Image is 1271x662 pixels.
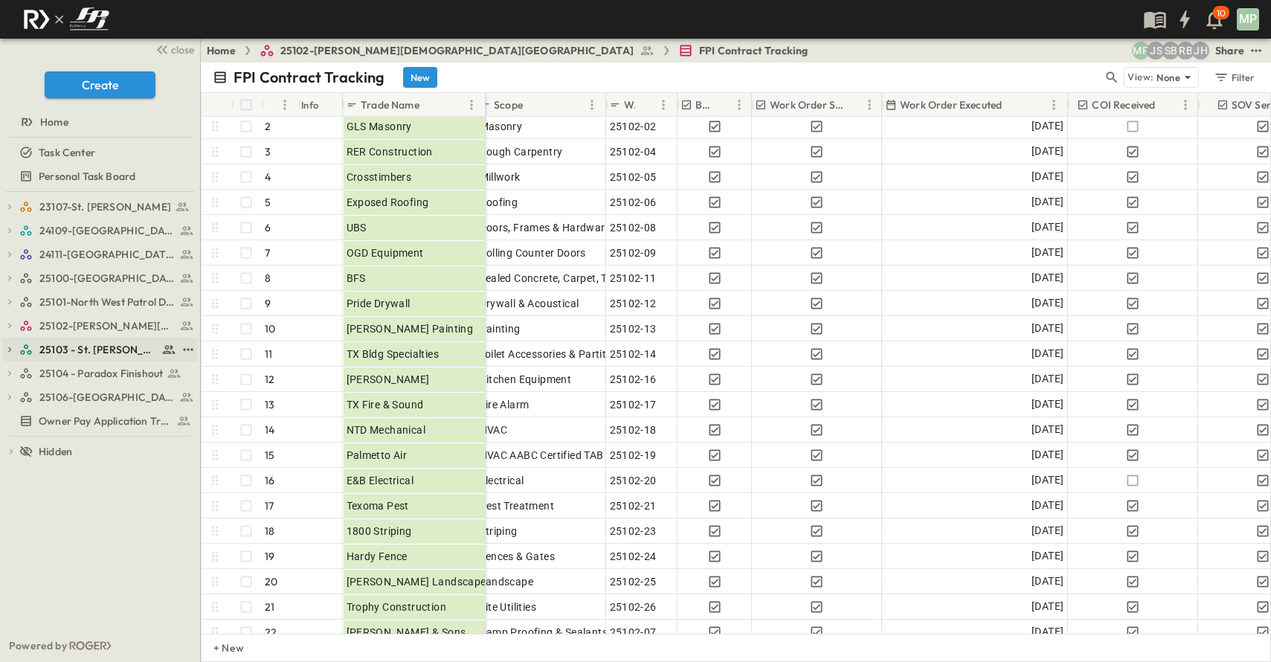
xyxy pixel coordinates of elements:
[480,144,563,159] span: Rough Carpentry
[347,574,486,589] span: [PERSON_NAME] Landscape
[19,339,176,360] a: 25103 - St. [PERSON_NAME] Phase 2
[730,96,748,114] button: Menu
[480,625,608,640] span: Damp Proofing & Sealants
[422,97,439,113] button: Sort
[361,97,419,112] p: Trade Name
[1032,623,1064,640] span: [DATE]
[610,271,657,286] span: 25102-11
[480,271,715,286] span: Sealed Concrete, Carpet, Tile & Resilient Flooring
[19,220,194,241] a: 24109-St. Teresa of Calcutta Parish Hall
[699,43,808,58] span: FPI Contract Tracking
[849,97,865,113] button: Sort
[583,96,601,114] button: Menu
[347,170,412,184] span: Crosstimbers
[480,245,586,260] span: Rolling Counter Doors
[3,338,197,361] div: 25103 - St. [PERSON_NAME] Phase 2test
[39,366,163,381] span: 25104 - Paradox Finishout
[1032,446,1064,463] span: [DATE]
[480,347,627,361] span: Toilet Accessories & Partitions
[494,97,523,112] p: Scope
[610,524,657,539] span: 25102-23
[610,144,657,159] span: 25102-04
[265,422,274,437] p: 14
[347,119,412,134] span: GLS Masonry
[610,195,657,210] span: 25102-06
[1032,244,1064,261] span: [DATE]
[1213,69,1255,86] div: Filter
[19,244,194,265] a: 24111-[GEOGRAPHIC_DATA]
[3,195,197,219] div: 23107-St. [PERSON_NAME]test
[480,119,523,134] span: Masonry
[900,97,1002,112] p: Work Order Executed
[480,321,521,336] span: Painting
[347,144,433,159] span: RER Construction
[3,166,194,187] a: Personal Task Board
[347,524,412,539] span: 1800 Striping
[39,318,176,333] span: 25102-Christ The Redeemer Anglican Church
[265,574,277,589] p: 20
[267,97,283,113] button: Sort
[265,271,271,286] p: 8
[265,220,271,235] p: 6
[1032,193,1064,211] span: [DATE]
[347,448,408,463] span: Palmetto Air
[480,498,555,513] span: Pest Treatment
[1127,69,1153,86] p: View:
[480,397,530,412] span: Fire Alarm
[18,4,115,35] img: c8d7d1ed905e502e8f77bf7063faec64e13b34fdb1f2bdd94b0e311fc34f8000.png
[347,422,426,437] span: NTD Mechanical
[1032,472,1064,489] span: [DATE]
[265,119,271,134] p: 2
[610,574,657,589] span: 25102-25
[213,640,222,655] p: + New
[480,170,521,184] span: Millwork
[1045,96,1063,114] button: Menu
[39,223,176,238] span: 24109-St. Teresa of Calcutta Parish Hall
[1032,320,1064,337] span: [DATE]
[480,195,518,210] span: Roofing
[39,247,176,262] span: 24111-[GEOGRAPHIC_DATA]
[463,96,480,114] button: Menu
[3,361,197,385] div: 25104 - Paradox Finishouttest
[610,549,657,564] span: 25102-24
[403,67,437,88] button: New
[1092,97,1155,112] p: COI Received
[45,71,155,98] button: Create
[347,220,367,235] span: UBS
[610,600,657,614] span: 25102-26
[1177,96,1194,114] button: Menu
[347,245,424,260] span: OGD Equipment
[19,363,194,384] a: 25104 - Paradox Finishout
[654,96,672,114] button: Menu
[1032,168,1064,185] span: [DATE]
[770,97,846,112] p: Work Order Sent
[347,195,429,210] span: Exposed Roofing
[610,296,657,311] span: 25102-12
[3,385,197,409] div: 25106-St. Andrews Parking Lottest
[624,97,635,112] p: Work Order #
[1159,97,1175,113] button: Sort
[39,342,158,357] span: 25103 - St. [PERSON_NAME] Phase 2
[480,448,604,463] span: HVAC AABC Certified TAB
[1247,42,1265,60] button: test
[3,266,197,290] div: 25100-Vanguard Prep Schooltest
[3,314,197,338] div: 25102-Christ The Redeemer Anglican Churchtest
[276,96,294,114] button: Menu
[1132,42,1150,60] div: Monica Pruteanu (mpruteanu@fpibuilders.com)
[610,220,657,235] span: 25102-08
[1032,345,1064,362] span: [DATE]
[149,39,197,60] button: close
[265,498,274,513] p: 17
[610,448,657,463] span: 25102-19
[347,473,414,488] span: E&B Electrical
[1215,43,1244,58] div: Share
[718,97,735,113] button: Sort
[347,372,430,387] span: [PERSON_NAME]
[610,347,657,361] span: 25102-14
[265,524,274,539] p: 18
[1032,547,1064,565] span: [DATE]
[19,196,194,217] a: 23107-St. [PERSON_NAME]
[3,164,197,188] div: Personal Task Boardtest
[610,498,657,513] span: 25102-21
[1235,7,1261,32] button: MP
